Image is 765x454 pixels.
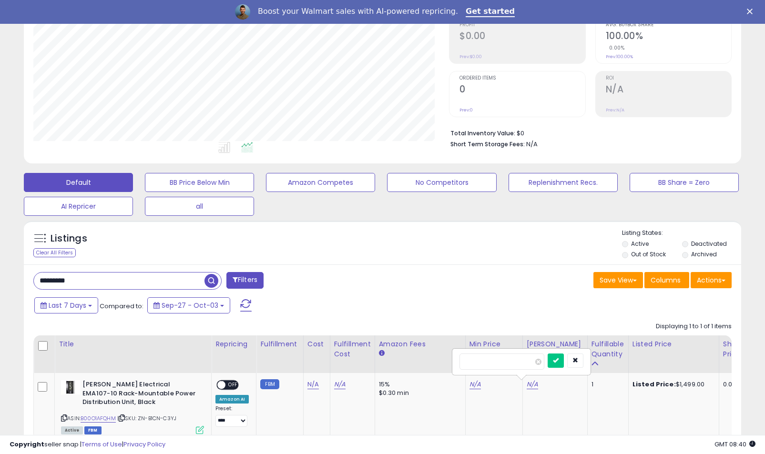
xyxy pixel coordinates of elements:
div: Fulfillable Quantity [592,339,624,359]
span: N/A [526,140,538,149]
span: OFF [225,381,241,389]
small: Prev: 0 [459,107,473,113]
span: ROI [606,76,731,81]
div: Clear All Filters [33,248,76,257]
button: Sep-27 - Oct-03 [147,297,230,313]
img: Profile image for Adrian [235,4,250,20]
div: Displaying 1 to 1 of 1 items [656,322,732,331]
label: Archived [691,250,717,258]
small: Prev: $0.00 [459,54,482,60]
div: 0.00 [723,380,739,389]
a: N/A [307,380,319,389]
div: Close [747,9,756,14]
h2: N/A [606,84,731,97]
h5: Listings [51,232,87,245]
div: seller snap | | [10,440,165,449]
small: Prev: 100.00% [606,54,633,60]
button: Save View [593,272,643,288]
a: Get started [466,7,515,17]
div: Boost your Walmart sales with AI-powered repricing. [258,7,458,16]
div: Ship Price [723,339,742,359]
h2: 100.00% [606,30,731,43]
div: 15% [379,380,458,389]
div: Min Price [469,339,519,349]
b: [PERSON_NAME] Electrical EMA107-10 Rack-Mountable Power Distribution Unit, Black [82,380,198,409]
div: Title [59,339,207,349]
button: Replenishment Recs. [509,173,618,192]
small: Prev: N/A [606,107,624,113]
span: FBM [84,426,102,434]
div: $0.30 min [379,389,458,397]
label: Deactivated [691,240,727,248]
div: $1,499.00 [632,380,712,389]
button: Columns [644,272,689,288]
button: Default [24,173,133,192]
span: Ordered Items [459,76,585,81]
div: ASIN: [61,380,204,433]
button: all [145,197,254,216]
div: Fulfillment [260,339,299,349]
small: Amazon Fees. [379,349,385,358]
button: BB Price Below Min [145,173,254,192]
b: Short Term Storage Fees: [450,140,525,148]
span: Columns [651,275,681,285]
li: $0 [450,127,724,138]
small: 0.00% [606,44,625,51]
div: Cost [307,339,326,349]
a: Privacy Policy [123,440,165,449]
button: Amazon Competes [266,173,375,192]
div: Repricing [215,339,252,349]
h2: $0.00 [459,30,585,43]
button: Filters [226,272,264,289]
div: [PERSON_NAME] [527,339,583,349]
span: Sep-27 - Oct-03 [162,301,218,310]
button: BB Share = Zero [630,173,739,192]
strong: Copyright [10,440,44,449]
div: 1 [592,380,621,389]
span: Last 7 Days [49,301,86,310]
button: No Competitors [387,173,496,192]
div: Listed Price [632,339,715,349]
span: Avg. Buybox Share [606,22,731,28]
div: Amazon AI [215,395,249,404]
label: Out of Stock [631,250,666,258]
button: Last 7 Days [34,297,98,313]
a: N/A [527,380,538,389]
span: Compared to: [100,302,143,311]
img: 419pj59wbkL._SL40_.jpg [61,380,80,394]
div: Amazon Fees [379,339,461,349]
span: | SKU: ZN-B1CN-C3YJ [117,414,176,422]
span: 2025-10-11 08:40 GMT [714,440,755,449]
span: All listings currently available for purchase on Amazon [61,426,83,434]
h2: 0 [459,84,585,97]
button: AI Repricer [24,197,133,216]
span: Profit [459,22,585,28]
p: Listing States: [622,229,741,238]
a: N/A [334,380,346,389]
button: Actions [691,272,732,288]
small: FBM [260,379,279,389]
div: Fulfillment Cost [334,339,371,359]
a: B00O1AFQHM [81,414,116,423]
label: Active [631,240,649,248]
a: Terms of Use [82,440,122,449]
b: Total Inventory Value: [450,129,515,137]
b: Listed Price: [632,380,676,389]
div: Preset: [215,405,249,427]
a: N/A [469,380,481,389]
